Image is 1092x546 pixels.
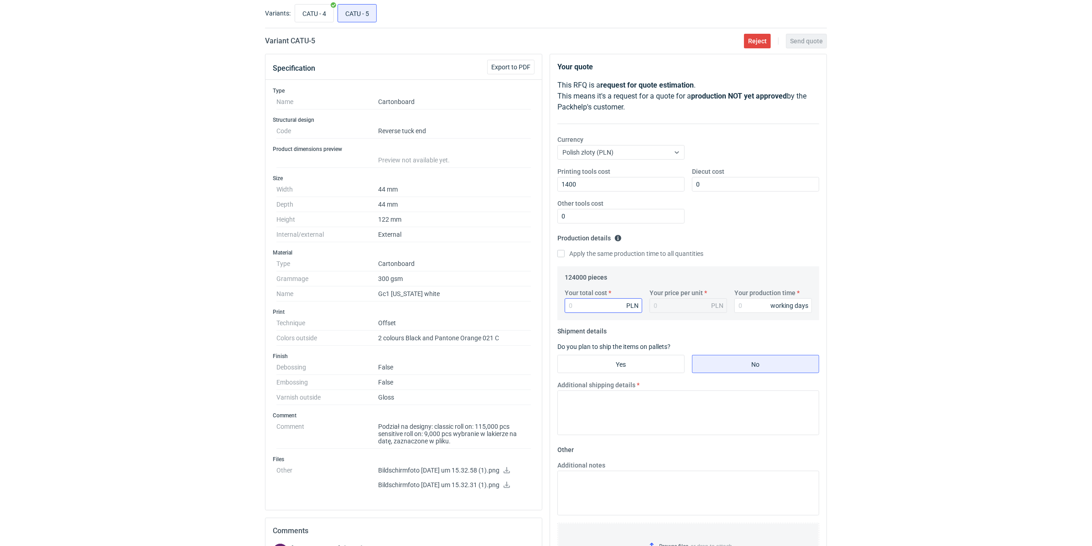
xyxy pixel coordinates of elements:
dd: Gc1 [US_STATE] white [378,286,531,302]
label: Additional notes [557,461,605,470]
dt: Code [276,124,378,139]
label: No [692,355,819,373]
h2: Variant CATU - 5 [265,36,315,47]
dd: 300 gsm [378,271,531,286]
h2: Comments [273,525,535,536]
label: Additional shipping details [557,380,635,390]
dd: Cartonboard [378,256,531,271]
label: Currency [557,135,583,144]
dt: Embossing [276,375,378,390]
dt: Height [276,212,378,227]
label: Diecut cost [692,167,724,176]
p: Bildschirmfoto [DATE] um 15.32.31 (1).png [378,481,531,489]
dt: Type [276,256,378,271]
legend: Other [557,442,574,453]
dd: Cartonboard [378,94,531,109]
div: PLN [711,301,723,310]
h3: Material [273,249,535,256]
div: PLN [626,301,639,310]
dt: Varnish outside [276,390,378,405]
label: Do you plan to ship the items on pallets? [557,343,671,350]
dd: 122 mm [378,212,531,227]
dd: Offset [378,316,531,331]
strong: production NOT yet approved [691,92,787,100]
input: 0 [734,298,812,313]
button: Specification [273,57,315,79]
span: Polish złoty (PLN) [562,149,614,156]
legend: Shipment details [557,324,607,335]
strong: Your quote [557,62,593,71]
legend: 124000 pieces [565,270,607,281]
button: Send quote [786,34,827,48]
span: Reject [748,38,767,44]
dt: Colors outside [276,331,378,346]
h3: Print [273,308,535,316]
dt: Name [276,286,378,302]
label: CATU - 4 [295,4,334,22]
dt: Width [276,182,378,197]
dd: 44 mm [378,197,531,212]
h3: Structural design [273,116,535,124]
strong: request for quote estimation [600,81,694,89]
dt: Comment [276,419,378,449]
dt: Other [276,463,378,496]
label: Your production time [734,288,796,297]
dd: Gloss [378,390,531,405]
label: Your total cost [565,288,607,297]
h3: Comment [273,412,535,419]
button: Export to PDF [487,60,535,74]
label: Your price per unit [650,288,703,297]
input: 0 [692,177,819,192]
dd: 2 colours Black and Pantone Orange 021 C [378,331,531,346]
input: 0 [565,298,642,313]
dt: Depth [276,197,378,212]
dt: Technique [276,316,378,331]
dt: Grammage [276,271,378,286]
dd: Podział na designy: classic roll on: 115,000 pcs sensitive roll on: 9,000 pcs wybranie w lakierze... [378,419,531,449]
span: Send quote [790,38,823,44]
label: Apply the same production time to all quantities [557,249,703,258]
h3: Finish [273,353,535,360]
dd: 44 mm [378,182,531,197]
dd: False [378,375,531,390]
p: Bildschirmfoto [DATE] um 15.32.58 (1).png [378,467,531,475]
h3: Files [273,456,535,463]
dd: Reverse tuck end [378,124,531,139]
label: Variants: [265,9,291,18]
span: Preview not available yet. [378,156,450,164]
h3: Product dimensions preview [273,146,535,153]
input: 0 [557,209,685,224]
dd: False [378,360,531,375]
label: CATU - 5 [338,4,377,22]
h3: Type [273,87,535,94]
button: Reject [744,34,771,48]
div: working days [770,301,808,310]
input: 0 [557,177,685,192]
label: Printing tools cost [557,167,610,176]
p: This RFQ is a . This means it's a request for a quote for a by the Packhelp's customer. [557,80,819,113]
h3: Size [273,175,535,182]
legend: Production details [557,231,622,242]
dt: Internal/external [276,227,378,242]
label: Other tools cost [557,199,603,208]
label: Yes [557,355,685,373]
dt: Debossing [276,360,378,375]
dd: External [378,227,531,242]
dt: Name [276,94,378,109]
span: Export to PDF [491,64,530,70]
